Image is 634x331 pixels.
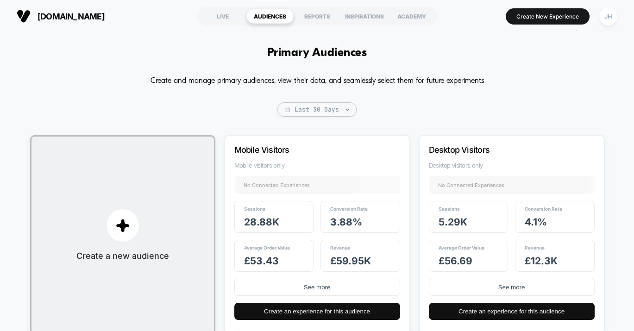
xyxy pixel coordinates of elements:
span: £ 12.3k [525,255,558,267]
span: Last 30 Days [277,102,357,117]
div: AUDIENCES [246,9,294,24]
span: Average Order Value [244,245,290,250]
img: end [346,109,349,111]
div: ACADEMY [388,9,435,24]
span: [DOMAIN_NAME] [38,12,105,21]
span: 28.88k [244,216,279,228]
span: Sessions [439,206,460,212]
span: Create a new audience [76,251,169,261]
span: 5.29k [439,216,467,228]
img: Visually logo [17,9,31,23]
p: Desktop Visitors [429,145,570,155]
button: See more [234,279,400,296]
h1: Primary Audiences [267,46,367,60]
button: Create an experience for this audience [234,303,400,320]
span: Revenue [330,245,350,250]
span: £ 53.43 [244,255,279,267]
div: LIVE [199,9,246,24]
button: Create an experience for this audience [429,303,595,320]
span: 4.1 % [525,216,547,228]
span: £ 59.95k [330,255,371,267]
div: INSPIRATIONS [341,9,388,24]
p: Create and manage primary audiences, view their data, and seamlessly select them for future exper... [151,74,484,88]
button: JH [596,7,620,26]
span: £ 56.69 [439,255,472,267]
span: Conversion Rate [330,206,368,212]
img: calendar [285,107,290,112]
div: REPORTS [294,9,341,24]
div: JH [599,7,617,25]
span: Revenue [525,245,545,250]
span: 3.88 % [330,216,362,228]
span: Sessions [244,206,265,212]
span: Mobile visitors only [234,162,400,169]
span: Desktop visitors only [429,162,595,169]
p: Mobile Visitors [234,145,375,155]
span: Conversion Rate [525,206,562,212]
button: [DOMAIN_NAME] [14,9,107,24]
button: Create New Experience [506,8,590,25]
button: See more [429,279,595,296]
span: Average Order Value [439,245,484,250]
img: plus [116,219,130,232]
